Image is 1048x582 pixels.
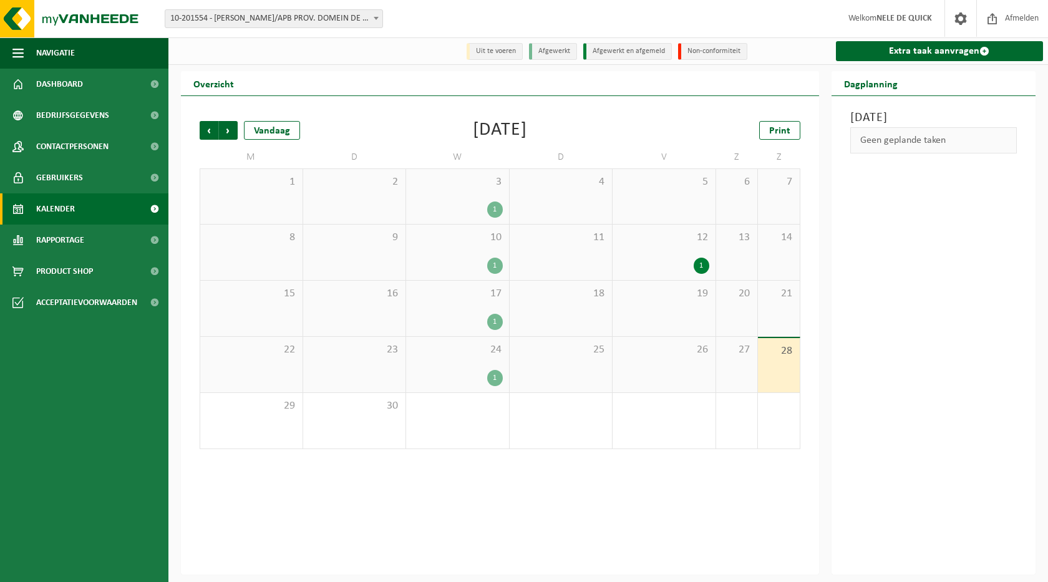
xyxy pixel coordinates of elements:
[619,343,709,357] span: 26
[36,69,83,100] span: Dashboard
[583,43,672,60] li: Afgewerkt en afgemeld
[467,43,523,60] li: Uit te voeren
[36,287,137,318] span: Acceptatievoorwaarden
[722,343,751,357] span: 27
[516,287,606,301] span: 18
[516,231,606,245] span: 11
[165,9,383,28] span: 10-201554 - JEUGDHERBERG SCHIPKEN/APB PROV. DOMEIN DE GAVERS - GERAARDSBERGEN
[36,193,75,225] span: Kalender
[836,41,1044,61] a: Extra taak aanvragen
[722,287,751,301] span: 20
[406,146,510,168] td: W
[309,175,400,189] span: 2
[529,43,577,60] li: Afgewerkt
[487,370,503,386] div: 1
[487,258,503,274] div: 1
[412,175,503,189] span: 3
[516,343,606,357] span: 25
[309,231,400,245] span: 9
[487,201,503,218] div: 1
[619,175,709,189] span: 5
[850,109,1017,127] h3: [DATE]
[613,146,716,168] td: V
[619,287,709,301] span: 19
[619,231,709,245] span: 12
[473,121,527,140] div: [DATE]
[206,399,296,413] span: 29
[722,231,751,245] span: 13
[764,287,793,301] span: 21
[876,14,932,23] strong: NELE DE QUICK
[200,121,218,140] span: Vorige
[722,175,751,189] span: 6
[36,131,109,162] span: Contactpersonen
[181,71,246,95] h2: Overzicht
[36,100,109,131] span: Bedrijfsgegevens
[832,71,910,95] h2: Dagplanning
[759,121,800,140] a: Print
[36,37,75,69] span: Navigatie
[412,231,503,245] span: 10
[716,146,758,168] td: Z
[412,287,503,301] span: 17
[244,121,300,140] div: Vandaag
[678,43,747,60] li: Non-conformiteit
[206,287,296,301] span: 15
[764,231,793,245] span: 14
[764,344,793,358] span: 28
[206,343,296,357] span: 22
[165,10,382,27] span: 10-201554 - JEUGDHERBERG SCHIPKEN/APB PROV. DOMEIN DE GAVERS - GERAARDSBERGEN
[309,287,400,301] span: 16
[850,127,1017,153] div: Geen geplande taken
[758,146,800,168] td: Z
[206,175,296,189] span: 1
[516,175,606,189] span: 4
[510,146,613,168] td: D
[764,175,793,189] span: 7
[303,146,407,168] td: D
[694,258,709,274] div: 1
[219,121,238,140] span: Volgende
[36,225,84,256] span: Rapportage
[206,231,296,245] span: 8
[200,146,303,168] td: M
[769,126,790,136] span: Print
[412,343,503,357] span: 24
[309,343,400,357] span: 23
[36,256,93,287] span: Product Shop
[487,314,503,330] div: 1
[309,399,400,413] span: 30
[36,162,83,193] span: Gebruikers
